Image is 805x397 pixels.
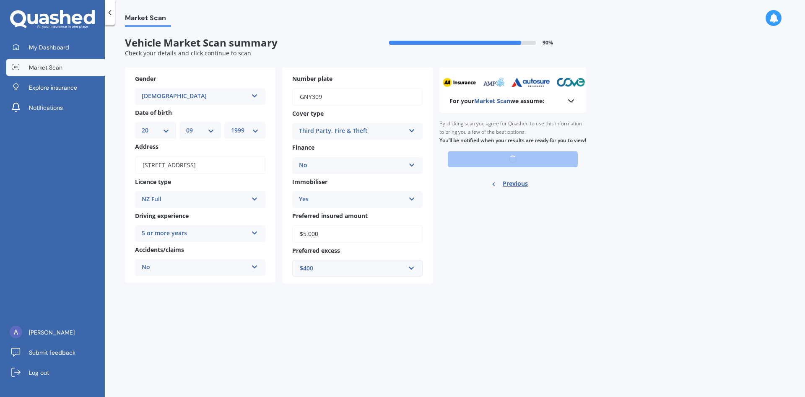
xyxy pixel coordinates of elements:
[29,104,63,112] span: Notifications
[29,348,75,357] span: Submit feedback
[543,40,553,46] span: 90 %
[292,178,327,186] span: Immobiliser
[292,75,332,83] span: Number plate
[299,161,405,171] div: No
[142,91,248,101] div: [DEMOGRAPHIC_DATA]
[474,97,510,105] span: Market Scan
[300,264,405,273] div: $400
[503,177,528,190] span: Previous
[135,212,189,220] span: Driving experience
[6,59,105,76] a: Market Scan
[29,83,77,92] span: Explore insurance
[142,228,248,239] div: 5 or more years
[6,324,105,341] a: [PERSON_NAME]
[125,37,356,49] span: Vehicle Market Scan summary
[125,14,171,25] span: Market Scan
[6,364,105,381] a: Log out
[125,49,251,57] span: Check your details and click continue to scan
[6,39,105,56] a: My Dashboard
[135,178,171,186] span: Licence type
[292,212,368,220] span: Preferred insured amount
[439,137,586,144] b: You’ll be notified when your results are ready for you to view!
[142,195,248,205] div: NZ Full
[439,113,586,151] div: By clicking scan you agree for Quashed to use this information to bring you a few of the best opt...
[299,126,405,136] div: Third Party, Fire & Theft
[6,344,105,361] a: Submit feedback
[292,109,324,117] span: Cover type
[482,78,505,87] img: amp_sm.png
[135,143,158,151] span: Address
[29,63,62,72] span: Market Scan
[29,368,49,377] span: Log out
[10,326,22,338] img: ACg8ocJKC81VUBcnDwgIFPgnJg6JLaN8FDTsrvSHUN6ycdyUbuJkvA=s96-c
[135,75,156,83] span: Gender
[6,79,105,96] a: Explore insurance
[29,328,75,337] span: [PERSON_NAME]
[142,262,248,272] div: No
[449,97,544,105] b: For your we assume:
[135,109,172,117] span: Date of birth
[556,78,585,87] img: cove_sm.webp
[442,78,476,87] img: aa_sm.webp
[292,247,340,254] span: Preferred excess
[511,78,550,87] img: autosure_sm.webp
[135,246,184,254] span: Accidents/claims
[29,43,69,52] span: My Dashboard
[6,99,105,116] a: Notifications
[299,195,405,205] div: Yes
[292,144,314,152] span: Finance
